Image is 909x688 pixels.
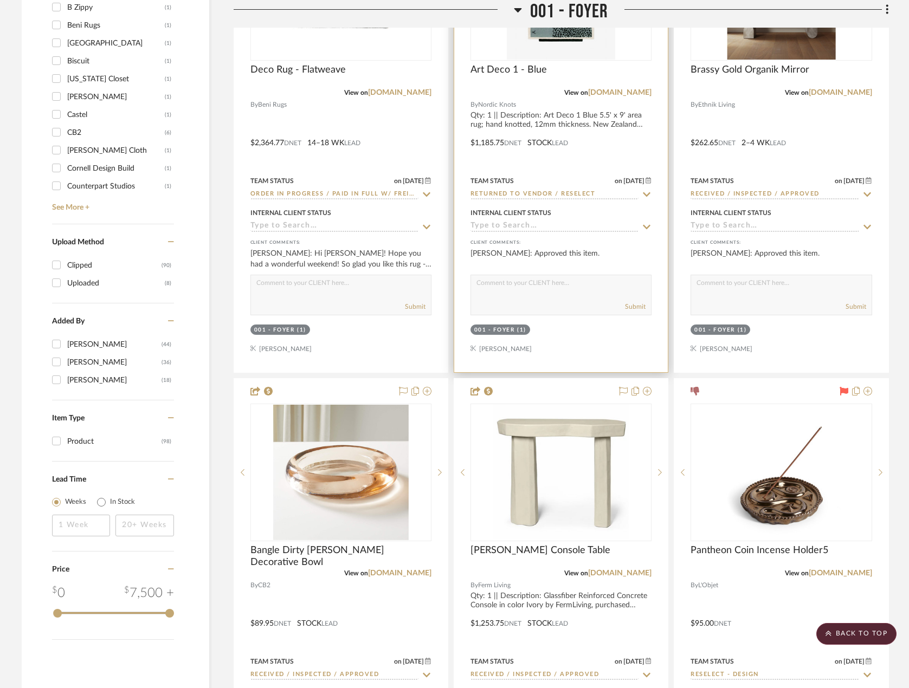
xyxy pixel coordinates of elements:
div: 001 - FOYER [474,326,515,334]
input: Type to Search… [691,190,859,200]
input: Type to Search… [470,222,639,232]
div: Uploaded [67,275,165,292]
a: [DOMAIN_NAME] [588,569,652,577]
div: CB2 [67,124,165,141]
div: Team Status [470,657,514,666]
img: Staffa Console Table [493,405,629,540]
span: [DATE] [402,658,425,665]
span: Price [52,566,69,573]
input: Type to Search… [691,222,859,232]
div: 0 [52,583,65,603]
span: Deco Rug - Flatweave [250,64,346,76]
div: (6) [165,124,171,141]
div: 001 - FOYER [694,326,735,334]
div: (1) [165,17,171,34]
div: [PERSON_NAME] [67,336,162,353]
div: (1) [165,35,171,52]
span: on [835,178,842,184]
div: [PERSON_NAME]: Approved this item. [691,248,872,270]
div: Internal Client Status [250,208,331,218]
span: on [615,658,622,665]
input: Type to Search… [250,222,418,232]
div: 0 [691,404,871,541]
div: (8) [165,275,171,292]
div: (44) [162,336,171,353]
span: on [394,178,402,184]
span: View on [564,570,588,576]
span: Lead Time [52,476,86,483]
div: (1) [517,326,526,334]
button: Submit [846,302,866,311]
label: Weeks [65,497,86,508]
span: CB2 [258,580,270,590]
span: By [470,100,478,110]
span: Added By [52,317,85,325]
div: Team Status [691,176,734,186]
div: (36) [162,354,171,371]
div: (18) [162,372,171,389]
div: Cornell Design Build [67,160,165,177]
div: Counterpart Studios [67,178,165,195]
div: Biscuit [67,53,165,70]
span: [DATE] [402,177,425,185]
div: [GEOGRAPHIC_DATA] [67,35,165,52]
div: (1) [297,326,306,334]
span: By [691,580,698,590]
div: Team Status [691,657,734,666]
span: [DATE] [622,177,646,185]
span: [DATE] [842,177,866,185]
div: (1) [165,178,171,195]
div: Castel [67,106,165,124]
span: [PERSON_NAME] Console Table [470,544,610,556]
span: By [250,100,258,110]
input: Type to Search… [250,190,418,200]
input: Type to Search… [470,670,639,680]
div: [PERSON_NAME] Cloth [67,142,165,159]
div: [PERSON_NAME] [67,354,162,371]
span: Beni Rugs [258,100,287,110]
div: (1) [165,142,171,159]
img: Bangle Dirty Rose Glass Decorative Bowl [273,405,409,540]
div: (1) [165,88,171,106]
button: Submit [625,302,646,311]
div: Product [67,433,162,450]
span: L'Objet [698,580,718,590]
input: Type to Search… [470,190,639,200]
span: View on [344,570,368,576]
span: [DATE] [622,658,646,665]
a: [DOMAIN_NAME] [809,569,872,577]
div: 001 - FOYER [254,326,295,334]
input: 20+ Weeks [115,515,174,536]
div: Team Status [250,176,294,186]
div: Internal Client Status [691,208,771,218]
div: (90) [162,257,171,274]
div: Team Status [250,657,294,666]
span: on [615,178,622,184]
div: (1) [738,326,747,334]
label: In Stock [110,497,135,508]
div: (1) [165,70,171,88]
a: [DOMAIN_NAME] [368,89,431,96]
span: View on [785,570,809,576]
div: [PERSON_NAME]: Hi [PERSON_NAME]! Hope you had a wonderful weekend! So glad you like this rug - we... [250,248,431,270]
input: Type to Search… [250,670,418,680]
div: Team Status [470,176,514,186]
span: View on [564,89,588,96]
div: 7,500 + [124,583,174,603]
div: [PERSON_NAME] [67,372,162,389]
span: Pantheon Coin Incense Holder5 [691,544,828,556]
span: on [394,658,402,665]
span: By [250,580,258,590]
a: [DOMAIN_NAME] [588,89,652,96]
span: Upload Method [52,238,104,246]
div: (1) [165,53,171,70]
span: Bangle Dirty [PERSON_NAME] Decorative Bowl [250,544,431,568]
div: [US_STATE] Closet [67,70,165,88]
span: Ethnik Living [698,100,735,110]
span: Art Deco 1 - Blue [470,64,547,76]
scroll-to-top-button: BACK TO TOP [816,623,897,645]
span: Item Type [52,414,85,422]
span: Ferm Living [478,580,511,590]
input: 1 Week [52,515,111,536]
span: By [470,580,478,590]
